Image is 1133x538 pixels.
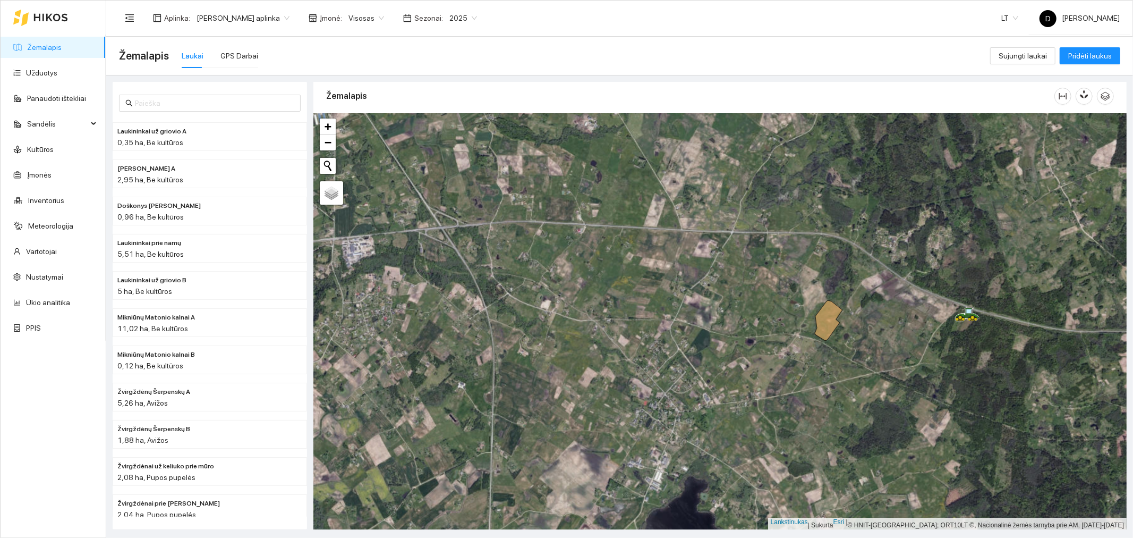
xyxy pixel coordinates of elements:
[117,127,186,137] span: Laukininkai už griovio A
[117,499,220,509] span: Žvirgždėnai prie mūro Močiutės
[348,14,374,22] font: Visosas
[325,120,331,133] font: +
[27,145,54,154] a: Kultūros
[182,52,203,60] font: Laukai
[117,250,184,258] font: 5,51 ha, Be kultūros
[117,238,181,248] span: Laukininkai prie namų
[117,201,201,211] span: Doškonys Sabonienė B.
[117,313,195,323] span: Mikniūnų Matonio kalnai A
[117,388,190,396] font: Žvirgždėnų Šerpenskų A
[27,94,86,103] a: Panaudoti ištekliai
[414,14,441,22] font: Sezonai
[771,518,808,526] a: Lankstinukas
[189,14,190,22] font: :
[28,196,64,205] a: Inventorius
[117,500,220,507] font: Žvirgždėnai prie [PERSON_NAME]
[117,138,183,147] font: 0,35 ha, Be kultūros
[999,52,1047,60] font: Sujungti laukai
[846,518,848,526] font: |
[27,43,62,52] a: Žemalapis
[1060,47,1120,64] button: Pridėti laukus
[117,351,195,358] font: Mikniūnų Matonio kalnai B
[1060,52,1120,60] a: Pridėti laukus
[117,213,184,221] font: 0,96 ha, Be kultūros
[326,91,367,101] font: Žemalapis
[990,52,1055,60] a: Sujungti laukai
[117,128,186,135] font: Laukininkai už griovio A
[27,171,52,179] a: Įmonės
[320,158,336,174] button: Pradėti naują paiešką
[320,181,343,205] a: Sluoksniai
[340,14,342,22] font: :
[449,10,477,26] span: 2025
[26,298,70,307] a: Ūkio analitika
[197,10,289,26] span: Donato Klimkevičiaus aplinka
[117,239,181,247] font: Laukininkai prie namų
[27,120,56,128] font: Sandėlis
[26,324,41,332] a: PPIS
[1068,52,1112,60] font: Pridėti laukus
[117,387,190,397] span: Žvirgždėnų Šerpenskų A
[117,436,168,444] font: 1,88 ha, Avižos
[833,518,845,526] a: Esri
[117,463,214,470] font: Žvirgždėnai už keliuko prie mūro
[117,461,214,472] span: Žvirgždėnai už keliuko prie mūro
[990,47,1055,64] button: Sujungti laukai
[117,324,188,333] font: 11,02 ha, Be kultūros
[348,10,384,26] span: Visosas
[119,7,140,29] button: meniu sulankstymas
[1062,14,1120,22] font: [PERSON_NAME]
[325,136,331,149] font: −
[808,522,833,529] font: | Sukurta
[164,14,189,22] font: Aplinka
[320,119,336,134] a: Priartinti
[220,52,258,60] font: GPS Darbai
[119,49,169,62] font: Žemalapis
[117,165,175,172] font: [PERSON_NAME] A
[117,287,172,296] font: 5 ha, Be kultūros
[125,13,134,23] span: meniu sulankstymas
[26,273,63,281] a: Nustatymai
[117,424,190,434] span: Žvirgždėnų Šerpenskų B
[117,276,186,284] font: Laukininkai už griovio B
[1001,14,1009,22] font: LT
[117,175,183,184] font: 2,95 ha, Be kultūros
[117,275,186,285] span: Laukininkai už griovio B
[135,97,294,109] input: Paieška
[117,425,190,433] font: Žvirgždėnų Šerpenskų B
[320,14,340,22] font: Įmonė
[403,14,412,22] span: kalendorius
[26,69,57,77] a: Užduotys
[1055,92,1071,100] span: stulpelio plotis
[848,522,1124,529] font: © HNIT-[GEOGRAPHIC_DATA]; ORT10LT ©, Nacionalinė žemės tarnyba prie AM, [DATE]-[DATE]
[119,47,169,64] span: Žemalapis
[117,202,201,209] font: Doškonys [PERSON_NAME]
[1054,88,1071,105] button: stulpelio plotis
[117,399,168,407] font: 5,26 ha, Avižos
[153,14,161,22] span: išdėstymas
[309,14,317,22] span: parduotuvė
[117,510,196,519] font: 2,04 ha, Pupos pupelės
[125,99,133,107] span: paieška
[117,314,195,321] font: Mikniūnų Matonio kalnai A
[320,134,336,150] a: Atitolinti
[117,350,195,360] span: Mikniūnų Matonio kalnai B
[1001,10,1018,26] span: LT
[441,14,443,22] font: :
[26,247,57,256] a: Vartotojai
[1045,14,1051,23] font: D
[117,473,195,482] font: 2,08 ha, Pupos pupelės
[117,164,175,174] span: Doškonys Sabonienė A
[117,362,183,370] font: 0,12 ha, Be kultūros
[28,222,73,230] a: Meteorologija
